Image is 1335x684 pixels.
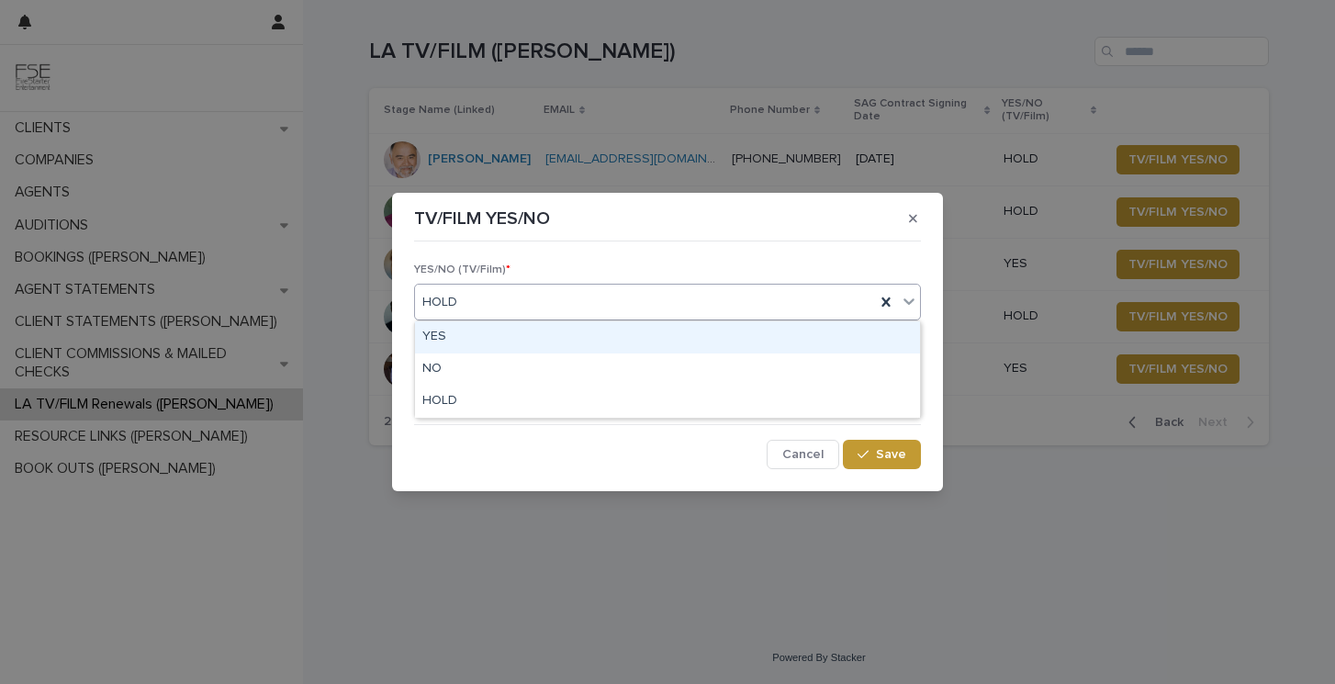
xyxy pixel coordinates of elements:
span: Cancel [782,448,824,461]
button: Save [843,440,921,469]
div: NO [415,353,920,386]
p: TV/FILM YES/NO [414,207,550,230]
button: Cancel [767,440,839,469]
span: YES/NO (TV/Film) [414,264,510,275]
div: HOLD [415,386,920,418]
div: YES [415,321,920,353]
span: Save [876,448,906,461]
span: HOLD [422,293,457,312]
